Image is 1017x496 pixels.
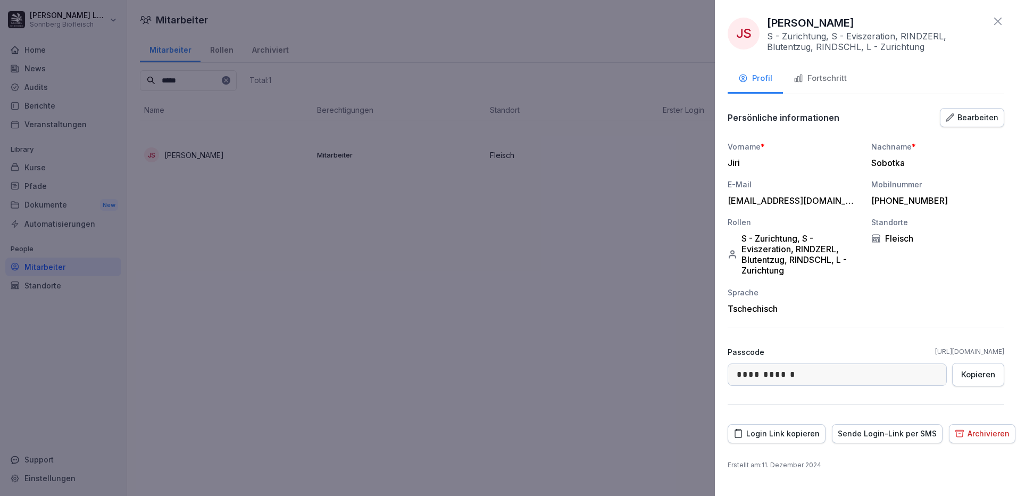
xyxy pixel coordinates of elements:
button: Bearbeiten [940,108,1004,127]
a: [URL][DOMAIN_NAME] [935,347,1004,357]
button: Fortschritt [783,65,857,94]
button: Login Link kopieren [728,424,826,443]
div: Kopieren [961,369,995,381]
div: Sende Login-Link per SMS [838,428,937,440]
div: Rollen [728,217,861,228]
div: Fleisch [871,233,1004,244]
div: Archivieren [955,428,1010,440]
p: [PERSON_NAME] [767,15,854,31]
button: Sende Login-Link per SMS [832,424,943,443]
div: [PHONE_NUMBER] [871,195,999,206]
div: Vorname [728,141,861,152]
div: Nachname [871,141,1004,152]
div: S - Zurichtung, S - Eviszeration, RINDZERL, Blutentzug, RINDSCHL, L - Zurichtung [728,233,861,276]
p: Passcode [728,346,764,358]
div: Profil [738,72,772,85]
p: Persönliche informationen [728,112,839,123]
div: [EMAIL_ADDRESS][DOMAIN_NAME] [728,195,855,206]
p: Erstellt am : 11. Dezember 2024 [728,460,1004,470]
div: Login Link kopieren [733,428,820,440]
div: Bearbeiten [946,112,998,123]
button: Profil [728,65,783,94]
div: Jiri [728,158,855,168]
div: E-Mail [728,179,861,190]
button: Kopieren [952,363,1004,386]
div: JS [728,18,760,49]
div: Mobilnummer [871,179,1004,190]
div: Sprache [728,287,861,298]
div: Fortschritt [794,72,847,85]
p: S - Zurichtung, S - Eviszeration, RINDZERL, Blutentzug, RINDSCHL, L - Zurichtung [767,31,986,52]
div: Tschechisch [728,303,861,314]
button: Archivieren [949,424,1015,443]
div: Sobotka [871,158,999,168]
div: Standorte [871,217,1004,228]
